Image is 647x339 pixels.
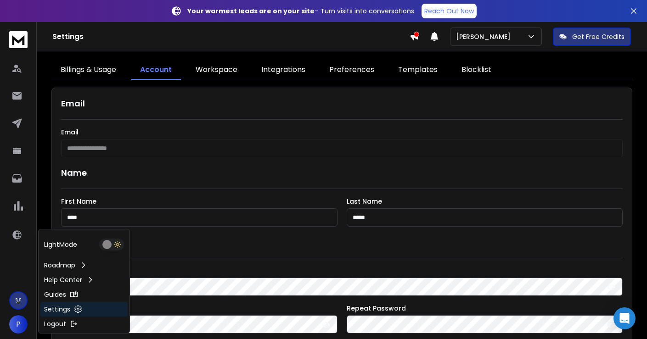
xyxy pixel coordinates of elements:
p: Settings [44,305,70,314]
strong: Your warmest leads are on your site [187,6,315,16]
p: Get Free Credits [572,32,624,41]
label: Email [61,129,623,135]
p: Guides [44,290,66,299]
label: Last Name [347,198,623,205]
button: Get Free Credits [553,28,631,46]
p: Reach Out Now [424,6,474,16]
p: – Turn visits into conversations [187,6,414,16]
label: Current Password [61,267,623,274]
label: Repeat Password [347,305,623,311]
a: Billings & Usage [51,61,125,80]
img: logo [9,31,28,48]
a: Roadmap [40,258,128,272]
p: Light Mode [44,240,77,249]
a: Preferences [320,61,383,80]
a: Integrations [252,61,315,80]
p: Logout [44,319,66,328]
button: P [9,315,28,333]
label: New Password [61,305,338,311]
p: Help Center [44,275,82,284]
a: Blocklist [452,61,501,80]
a: Workspace [186,61,247,80]
a: Account [131,61,181,80]
p: Roadmap [44,261,75,270]
a: Settings [40,302,128,317]
a: Guides [40,287,128,302]
a: Reach Out Now [422,4,477,18]
p: [PERSON_NAME] [456,32,514,41]
a: Templates [389,61,447,80]
a: Help Center [40,272,128,287]
h1: Email [61,97,623,110]
h1: Settings [52,31,410,42]
label: First Name [61,198,338,205]
h1: Name [61,167,623,179]
div: Open Intercom Messenger [613,307,636,329]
